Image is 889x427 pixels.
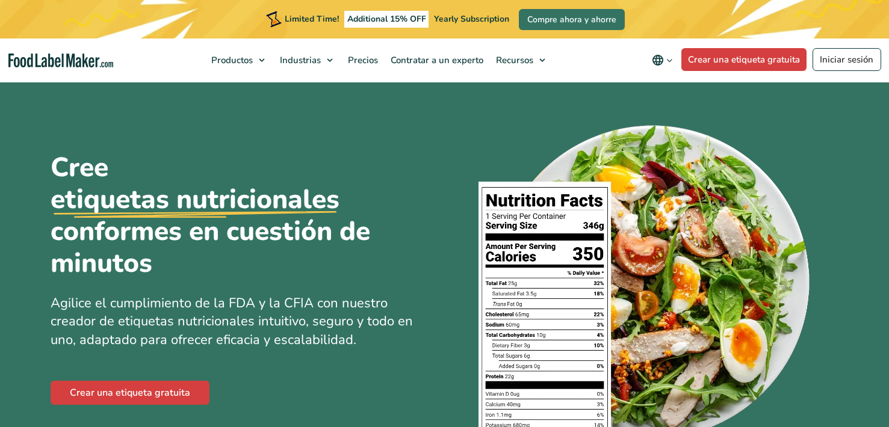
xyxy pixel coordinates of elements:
[490,38,551,82] a: Recursos
[51,294,413,349] span: Agilice el cumplimiento de la FDA y la CFIA con nuestro creador de etiquetas nutricionales intuit...
[387,54,485,66] span: Contratar a un experto
[342,38,382,82] a: Precios
[344,54,379,66] span: Precios
[51,381,209,405] a: Crear una etiqueta gratuita
[8,54,113,67] a: Food Label Maker homepage
[434,13,509,25] span: Yearly Subscription
[681,48,807,71] a: Crear una etiqueta gratuita
[492,54,534,66] span: Recursos
[208,54,254,66] span: Productos
[274,38,339,82] a: Industrias
[205,38,271,82] a: Productos
[643,48,681,72] button: Change language
[51,183,339,215] u: etiquetas nutricionales
[51,152,376,280] h1: Cree conformes en cuestión de minutos
[519,9,625,30] a: Compre ahora y ahorre
[276,54,322,66] span: Industrias
[813,48,881,71] a: Iniciar sesión
[385,38,487,82] a: Contratar a un experto
[344,11,429,28] span: Additional 15% OFF
[285,13,339,25] span: Limited Time!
